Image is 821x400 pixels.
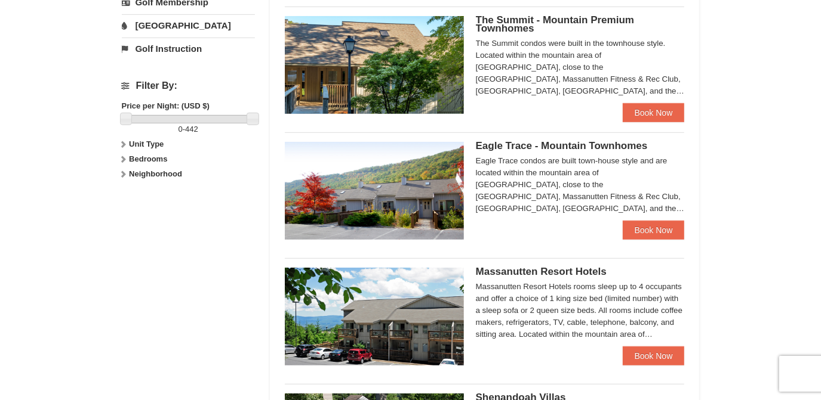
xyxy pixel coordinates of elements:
a: [GEOGRAPHIC_DATA] [122,14,255,36]
span: 442 [185,125,198,134]
a: Book Now [623,221,685,240]
div: Massanutten Resort Hotels rooms sleep up to 4 occupants and offer a choice of 1 king size bed (li... [476,281,685,340]
strong: Unit Type [129,139,164,148]
h4: Filter By: [122,80,255,91]
div: Eagle Trace condos are built town-house style and are located within the mountain area of [GEOGRA... [476,155,685,215]
div: The Summit condos were built in the townhouse style. Located within the mountain area of [GEOGRAP... [476,38,685,97]
a: Golf Instruction [122,38,255,60]
strong: Bedrooms [129,154,167,163]
label: - [122,123,255,135]
span: Eagle Trace - Mountain Townhomes [476,140,648,151]
span: The Summit - Mountain Premium Townhomes [476,14,634,34]
img: 19219026-1-e3b4ac8e.jpg [285,268,464,365]
img: 19218983-1-9b289e55.jpg [285,142,464,240]
span: Massanutten Resort Hotels [476,266,607,277]
a: Book Now [623,103,685,122]
a: Book Now [623,346,685,365]
strong: Price per Night: (USD $) [122,101,210,110]
strong: Neighborhood [129,169,182,178]
img: 19219034-1-0eee7e00.jpg [285,16,464,114]
span: 0 [179,125,183,134]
